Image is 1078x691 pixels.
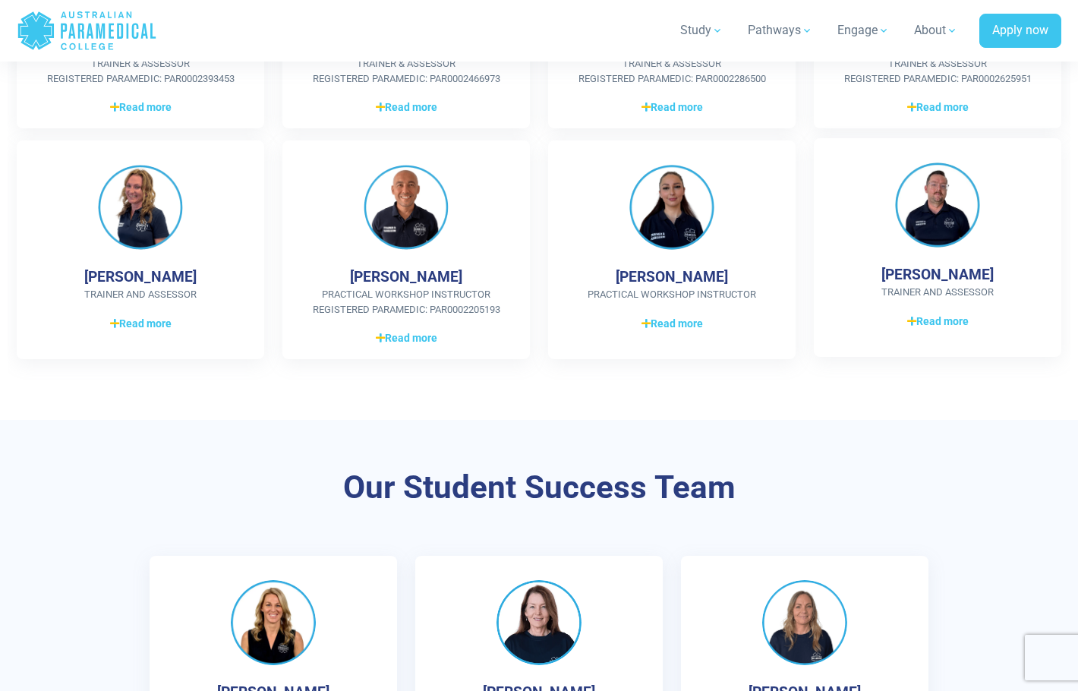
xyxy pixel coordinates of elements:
[572,98,771,116] a: Read more
[838,285,1037,300] span: Trainer and Assessor
[572,314,771,333] a: Read more
[496,580,582,665] img: Kym Rudnick
[838,56,1037,86] span: Trainer & Assessor Registered Paramedic: PAR0002625951
[905,9,967,52] a: About
[307,98,506,116] a: Read more
[231,580,316,665] img: Jackie McCudden
[739,9,822,52] a: Pathways
[95,469,983,507] h3: Our Student Success Team
[41,98,240,116] a: Read more
[307,287,506,317] span: Practical Workshop Instructor Registered Paramedic: PAR0002205193
[41,287,240,302] span: Trainer and Assessor
[907,99,969,115] span: Read more
[41,314,240,333] a: Read more
[907,314,969,330] span: Read more
[838,98,1037,116] a: Read more
[41,56,240,86] span: Trainer & Assessor Registered Paramedic: PAR0002393453
[307,56,506,86] span: Trainer & Assessor Registered Paramedic: PAR0002466973
[84,268,197,286] h4: [PERSON_NAME]
[762,580,847,665] img: Marianne Paterson
[881,266,994,283] h4: [PERSON_NAME]
[98,165,183,250] img: Jolanta Kfoury
[110,316,172,332] span: Read more
[307,329,506,347] a: Read more
[629,165,714,250] img: Rachelle Elliott
[616,268,728,286] h4: [PERSON_NAME]
[671,9,733,52] a: Study
[572,56,771,86] span: Trainer & Assessor Registered Paramedic: PAR0002286500
[641,99,703,115] span: Read more
[979,14,1061,49] a: Apply now
[110,99,172,115] span: Read more
[350,268,462,286] h4: [PERSON_NAME]
[364,165,449,250] img: Leonard Price
[828,9,899,52] a: Engage
[572,287,771,302] span: Practical Workshop Instructor
[838,312,1037,330] a: Read more
[895,162,980,248] img: Ashley Robinson
[376,330,437,346] span: Read more
[17,6,157,55] a: Australian Paramedical College
[376,99,437,115] span: Read more
[641,316,703,332] span: Read more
